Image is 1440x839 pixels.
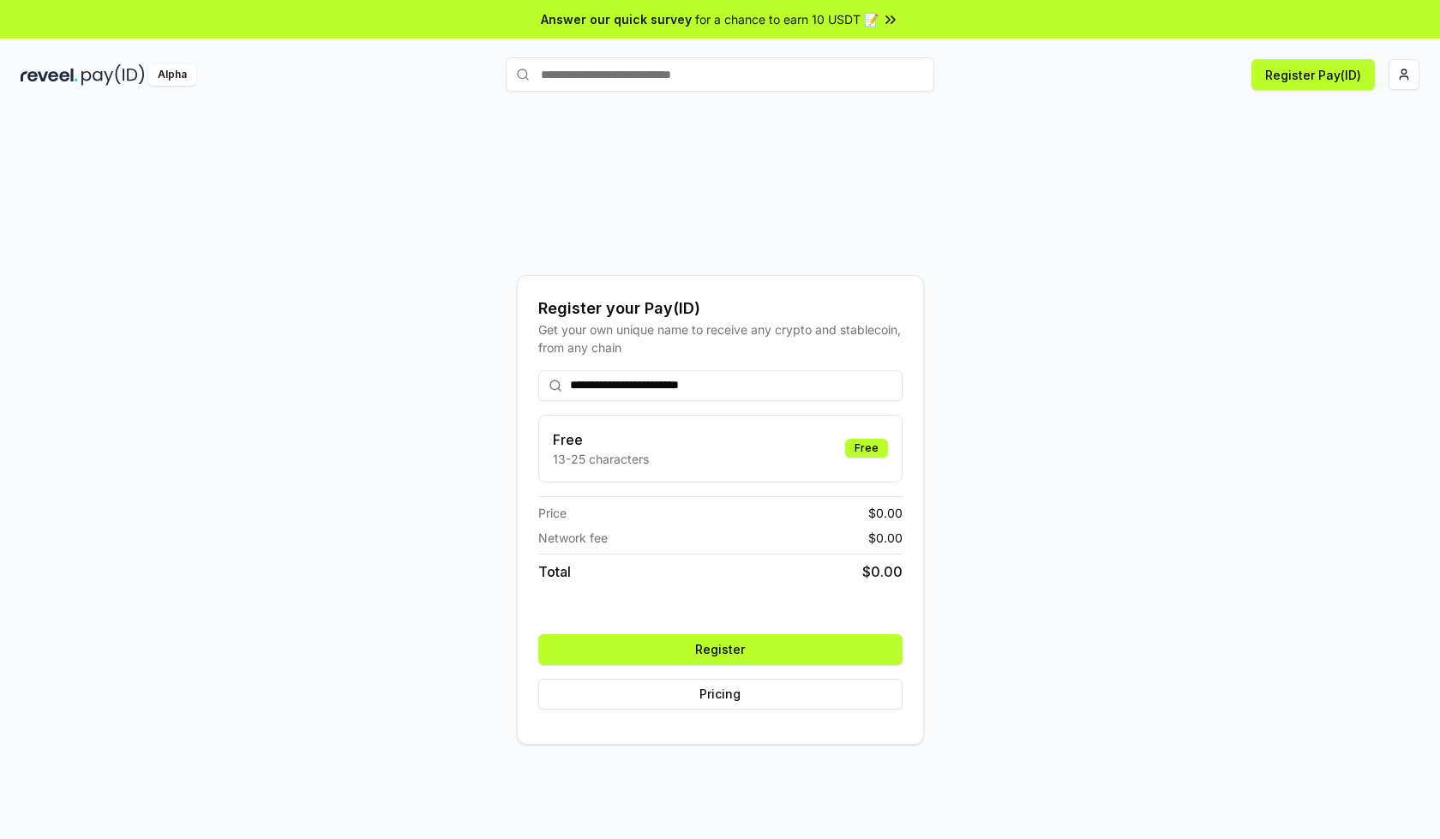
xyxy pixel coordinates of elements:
div: Alpha [148,64,196,86]
span: Price [538,504,567,522]
button: Register [538,634,903,665]
button: Pricing [538,679,903,710]
button: Register Pay(ID) [1251,59,1375,90]
span: Answer our quick survey [541,10,692,28]
span: Total [538,561,571,582]
div: Free [845,439,888,458]
span: $ 0.00 [868,504,903,522]
span: $ 0.00 [862,561,903,582]
img: reveel_dark [21,64,78,86]
span: for a chance to earn 10 USDT 📝 [695,10,879,28]
span: Network fee [538,529,608,547]
div: Register your Pay(ID) [538,297,903,321]
img: pay_id [81,64,145,86]
div: Get your own unique name to receive any crypto and stablecoin, from any chain [538,321,903,357]
span: $ 0.00 [868,529,903,547]
h3: Free [553,429,649,450]
p: 13-25 characters [553,450,649,468]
